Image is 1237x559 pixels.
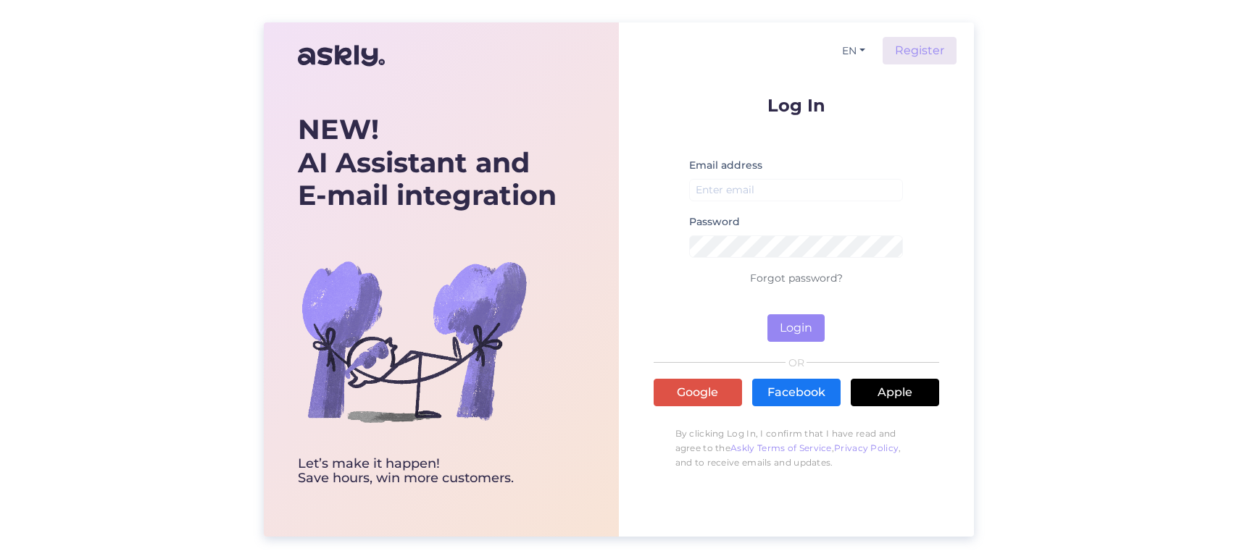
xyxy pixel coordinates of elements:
[834,442,899,453] a: Privacy Policy
[752,379,841,406] a: Facebook
[298,112,379,146] b: NEW!
[836,41,871,62] button: EN
[654,96,939,114] p: Log In
[689,179,904,201] input: Enter email
[298,225,530,457] img: bg-askly
[654,379,742,406] a: Google
[298,457,557,486] div: Let’s make it happen! Save hours, win more customers.
[298,38,385,73] img: Askly
[689,214,740,230] label: Password
[298,113,557,212] div: AI Assistant and E-mail integration
[786,358,807,368] span: OR
[851,379,939,406] a: Apple
[654,419,939,477] p: By clicking Log In, I confirm that I have read and agree to the , , and to receive emails and upd...
[689,158,762,173] label: Email address
[883,37,957,64] a: Register
[750,272,843,285] a: Forgot password?
[730,442,832,453] a: Askly Terms of Service
[767,314,825,342] button: Login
